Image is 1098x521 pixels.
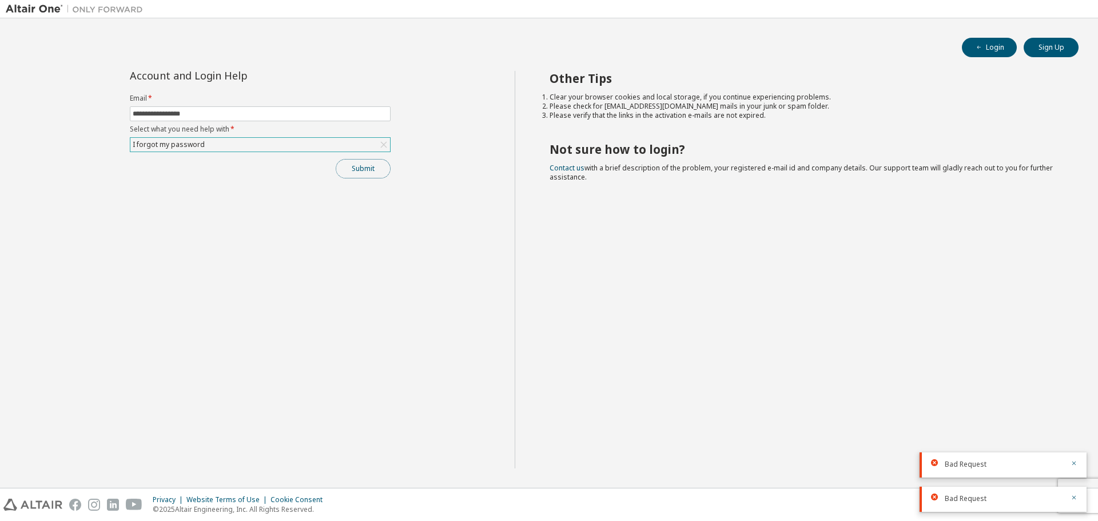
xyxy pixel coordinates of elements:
[550,102,1059,111] li: Please check for [EMAIL_ADDRESS][DOMAIN_NAME] mails in your junk or spam folder.
[550,111,1059,120] li: Please verify that the links in the activation e-mails are not expired.
[186,495,270,504] div: Website Terms of Use
[945,494,986,503] span: Bad Request
[130,125,391,134] label: Select what you need help with
[69,499,81,511] img: facebook.svg
[550,142,1059,157] h2: Not sure how to login?
[130,71,339,80] div: Account and Login Help
[107,499,119,511] img: linkedin.svg
[88,499,100,511] img: instagram.svg
[130,138,390,152] div: I forgot my password
[126,499,142,511] img: youtube.svg
[3,499,62,511] img: altair_logo.svg
[6,3,149,15] img: Altair One
[131,138,206,151] div: I forgot my password
[945,460,986,469] span: Bad Request
[336,159,391,178] button: Submit
[1024,38,1079,57] button: Sign Up
[550,71,1059,86] h2: Other Tips
[550,163,584,173] a: Contact us
[550,93,1059,102] li: Clear your browser cookies and local storage, if you continue experiencing problems.
[962,38,1017,57] button: Login
[550,163,1053,182] span: with a brief description of the problem, your registered e-mail id and company details. Our suppo...
[270,495,329,504] div: Cookie Consent
[153,495,186,504] div: Privacy
[153,504,329,514] p: © 2025 Altair Engineering, Inc. All Rights Reserved.
[130,94,391,103] label: Email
